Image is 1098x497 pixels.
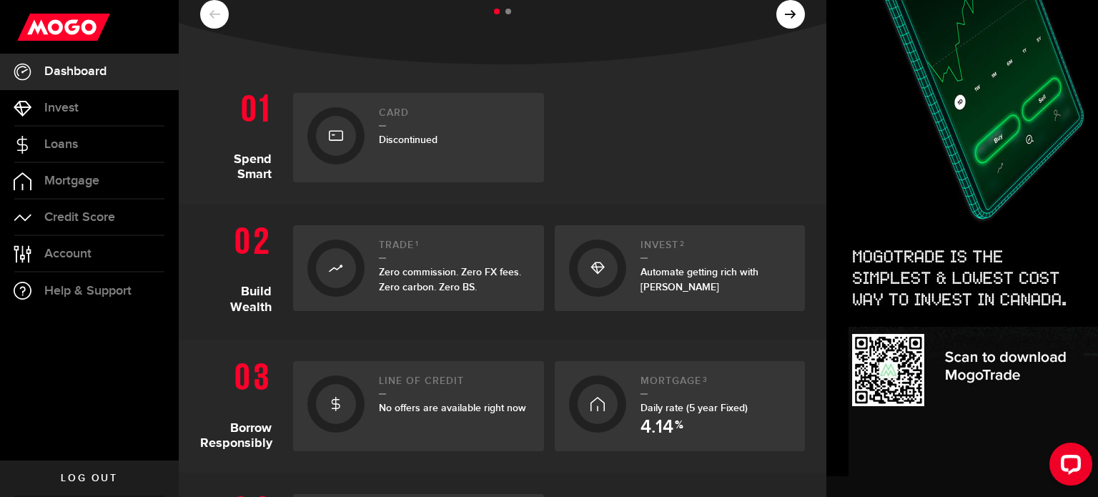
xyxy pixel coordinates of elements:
span: Dashboard [44,65,107,78]
a: Trade1Zero commission. Zero FX fees. Zero carbon. Zero BS. [293,225,544,311]
span: Mortgage [44,174,99,187]
h1: Spend Smart [200,86,282,182]
h2: Invest [640,240,791,259]
span: Help & Support [44,285,132,297]
span: Credit Score [44,211,115,224]
h1: Build Wealth [200,218,282,318]
span: Discontinued [379,134,437,146]
sup: 3 [703,375,708,384]
span: Daily rate (5 year Fixed) [640,402,748,414]
span: 4.14 [640,418,673,437]
a: CardDiscontinued [293,93,544,182]
h2: Line of credit [379,375,530,395]
span: Log out [61,473,117,483]
span: % [675,420,683,437]
a: Mortgage3Daily rate (5 year Fixed) 4.14 % [555,361,806,451]
a: Invest2Automate getting rich with [PERSON_NAME] [555,225,806,311]
span: Loans [44,138,78,151]
sup: 2 [680,240,685,248]
h2: Card [379,107,530,127]
span: Invest [44,102,79,114]
h1: Borrow Responsibly [200,354,282,451]
iframe: LiveChat chat widget [1038,437,1098,497]
span: Automate getting rich with [PERSON_NAME] [640,266,758,293]
span: Account [44,247,91,260]
h2: Trade [379,240,530,259]
h2: Mortgage [640,375,791,395]
span: Zero commission. Zero FX fees. Zero carbon. Zero BS. [379,266,521,293]
span: No offers are available right now [379,402,526,414]
a: Line of creditNo offers are available right now [293,361,544,451]
sup: 1 [415,240,419,248]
